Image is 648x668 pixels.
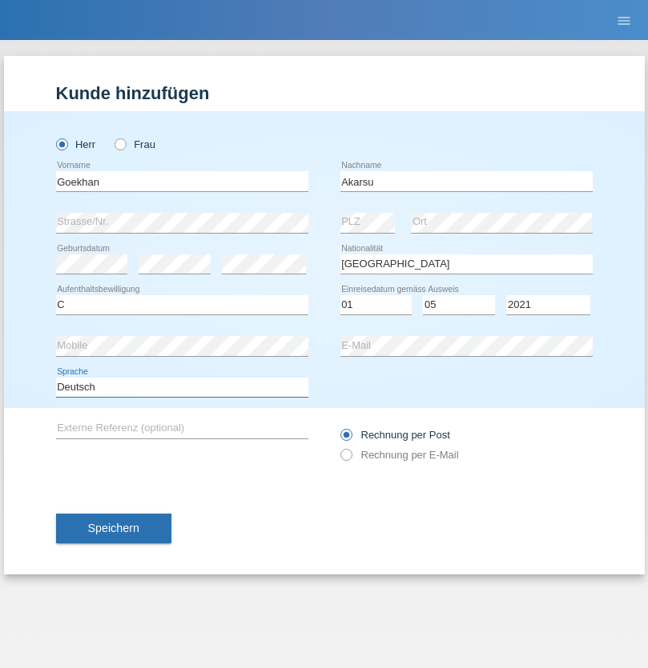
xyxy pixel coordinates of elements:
input: Herr [56,138,66,149]
h1: Kunde hinzufügen [56,83,593,103]
a: menu [608,15,640,25]
label: Rechnung per Post [340,429,450,441]
input: Rechnung per Post [340,429,351,449]
label: Herr [56,138,96,150]
input: Frau [115,138,125,149]
input: Rechnung per E-Mail [340,449,351,469]
label: Rechnung per E-Mail [340,449,459,461]
i: menu [616,13,632,29]
label: Frau [115,138,155,150]
span: Speichern [88,522,139,534]
button: Speichern [56,514,171,544]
